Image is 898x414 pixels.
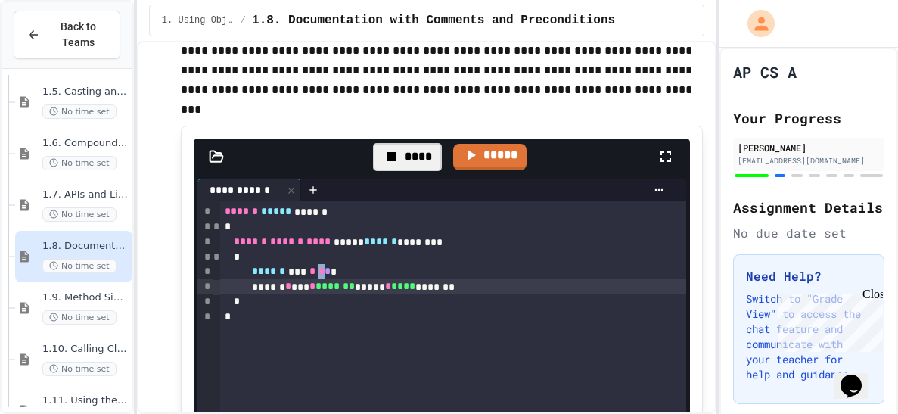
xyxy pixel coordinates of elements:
[738,155,880,167] div: [EMAIL_ADDRESS][DOMAIN_NAME]
[732,6,778,41] div: My Account
[42,188,129,201] span: 1.7. APIs and Libraries
[834,353,883,399] iframe: chat widget
[42,362,117,376] span: No time set
[241,14,246,26] span: /
[162,14,235,26] span: 1. Using Objects and Methods
[733,61,797,82] h1: AP CS A
[42,156,117,170] span: No time set
[42,291,129,304] span: 1.9. Method Signatures
[14,11,120,59] button: Back to Teams
[42,137,129,150] span: 1.6. Compound Assignment Operators
[772,288,883,352] iframe: chat widget
[42,343,129,356] span: 1.10. Calling Class Methods
[42,310,117,325] span: No time set
[49,19,107,51] span: Back to Teams
[733,197,884,218] h2: Assignment Details
[42,104,117,119] span: No time set
[746,267,872,285] h3: Need Help?
[733,224,884,242] div: No due date set
[42,207,117,222] span: No time set
[42,240,129,253] span: 1.8. Documentation with Comments and Preconditions
[746,291,872,382] p: Switch to "Grade View" to access the chat feature and communicate with your teacher for help and ...
[738,141,880,154] div: [PERSON_NAME]
[733,107,884,129] h2: Your Progress
[252,11,615,30] span: 1.8. Documentation with Comments and Preconditions
[6,6,104,96] div: Chat with us now!Close
[42,394,129,407] span: 1.11. Using the Math Class
[42,259,117,273] span: No time set
[42,86,129,98] span: 1.5. Casting and Ranges of Values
